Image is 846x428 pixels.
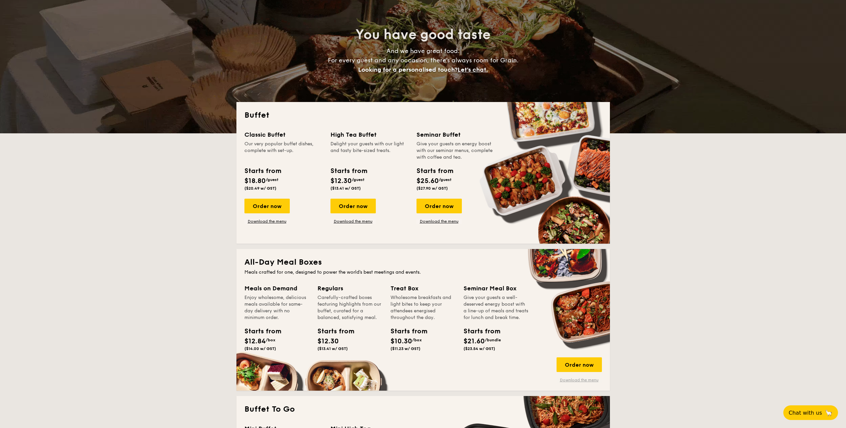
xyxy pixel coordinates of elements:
[390,326,420,336] div: Starts from
[244,219,290,224] a: Download the menu
[330,177,352,185] span: $12.30
[266,177,278,182] span: /guest
[416,177,439,185] span: $25.60
[416,186,448,191] span: ($27.90 w/ GST)
[390,346,420,351] span: ($11.23 w/ GST)
[464,346,495,351] span: ($23.54 w/ GST)
[412,338,422,342] span: /box
[330,166,367,176] div: Starts from
[416,166,453,176] div: Starts from
[783,405,838,420] button: Chat with us🦙
[266,338,275,342] span: /box
[358,66,458,73] span: Looking for a personalised touch?
[244,326,274,336] div: Starts from
[244,404,602,415] h2: Buffet To Go
[390,294,456,321] div: Wholesome breakfasts and light bites to keep your attendees energised throughout the day.
[390,337,412,345] span: $10.30
[244,199,290,213] div: Order now
[439,177,452,182] span: /guest
[328,47,519,73] span: And we have great food. For every guest and any occasion, there’s always room for Grain.
[416,141,495,161] div: Give your guests an energy boost with our seminar menus, complete with coffee and tea.
[464,326,494,336] div: Starts from
[416,219,462,224] a: Download the menu
[485,338,501,342] span: /bundle
[317,337,339,345] span: $12.30
[330,199,376,213] div: Order now
[244,110,602,121] h2: Buffet
[244,284,309,293] div: Meals on Demand
[317,294,382,321] div: Carefully-crafted boxes featuring highlights from our buffet, curated for a balanced, satisfying ...
[244,130,322,139] div: Classic Buffet
[244,141,322,161] div: Our very popular buffet dishes, complete with set-up.
[789,410,822,416] span: Chat with us
[244,186,276,191] span: ($20.49 w/ GST)
[557,357,602,372] div: Order now
[317,346,348,351] span: ($13.41 w/ GST)
[317,326,347,336] div: Starts from
[416,199,462,213] div: Order now
[330,141,408,161] div: Delight your guests with our light and tasty bite-sized treats.
[352,177,364,182] span: /guest
[330,186,361,191] span: ($13.41 w/ GST)
[330,130,408,139] div: High Tea Buffet
[825,409,833,417] span: 🦙
[464,337,485,345] span: $21.60
[317,284,382,293] div: Regulars
[244,269,602,276] div: Meals crafted for one, designed to power the world's best meetings and events.
[244,346,276,351] span: ($14.00 w/ GST)
[244,177,266,185] span: $18.80
[464,284,529,293] div: Seminar Meal Box
[458,66,488,73] span: Let's chat.
[390,284,456,293] div: Treat Box
[416,130,495,139] div: Seminar Buffet
[330,219,376,224] a: Download the menu
[244,257,602,268] h2: All-Day Meal Boxes
[355,27,491,43] span: You have good taste
[464,294,529,321] div: Give your guests a well-deserved energy boost with a line-up of meals and treats for lunch and br...
[244,166,281,176] div: Starts from
[557,377,602,383] a: Download the menu
[244,337,266,345] span: $12.84
[244,294,309,321] div: Enjoy wholesome, delicious meals available for same-day delivery with no minimum order.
